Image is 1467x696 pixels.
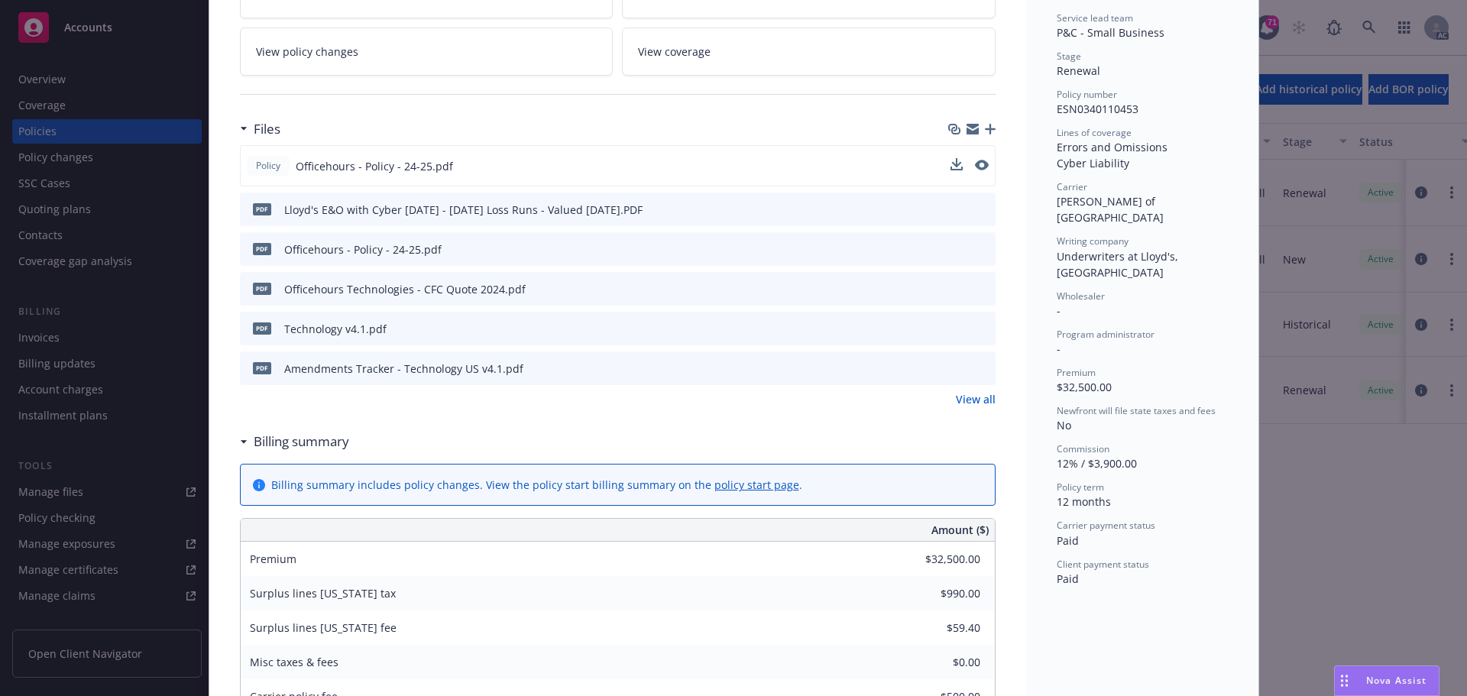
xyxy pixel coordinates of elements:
button: download file [950,158,963,170]
span: Amount ($) [931,522,989,538]
input: 0.00 [890,582,989,605]
button: preview file [975,160,989,170]
h3: Billing summary [254,432,349,452]
input: 0.00 [890,548,989,571]
div: Drag to move [1335,666,1354,695]
button: preview file [976,321,989,337]
div: Billing summary includes policy changes. View the policy start billing summary on the . [271,477,802,493]
span: pdf [253,362,271,374]
span: Writing company [1057,235,1129,248]
span: Commission [1057,442,1109,455]
div: Officehours - Policy - 24-25.pdf [284,241,442,257]
button: Nova Assist [1334,665,1439,696]
span: pdf [253,283,271,294]
span: 12 months [1057,494,1111,509]
span: pdf [253,243,271,254]
span: Policy number [1057,88,1117,101]
a: View all [956,391,996,407]
div: Billing summary [240,432,349,452]
span: Newfront will file state taxes and fees [1057,404,1216,417]
span: - [1057,303,1061,318]
div: Files [240,119,280,139]
div: Errors and Omissions [1057,139,1228,155]
input: 0.00 [890,651,989,674]
span: Premium [250,552,296,566]
button: preview file [976,281,989,297]
span: Renewal [1057,63,1100,78]
button: preview file [976,241,989,257]
span: View policy changes [256,44,358,60]
span: Misc taxes & fees [250,655,338,669]
button: preview file [975,158,989,174]
span: Carrier payment status [1057,519,1155,532]
span: Carrier [1057,180,1087,193]
button: download file [951,321,963,337]
span: Nova Assist [1366,674,1427,687]
button: download file [950,158,963,174]
div: Amendments Tracker - Technology US v4.1.pdf [284,361,523,377]
button: preview file [976,202,989,218]
span: [PERSON_NAME] of [GEOGRAPHIC_DATA] [1057,194,1164,225]
span: ESN0340110453 [1057,102,1138,116]
input: 0.00 [890,617,989,639]
button: download file [951,361,963,377]
span: Paid [1057,533,1079,548]
button: download file [951,202,963,218]
span: Paid [1057,571,1079,586]
span: View coverage [638,44,711,60]
button: download file [951,241,963,257]
span: Officehours - Policy - 24-25.pdf [296,158,453,174]
span: pdf [253,322,271,334]
div: Cyber Liability [1057,155,1228,171]
span: Stage [1057,50,1081,63]
span: Service lead team [1057,11,1133,24]
span: Policy term [1057,481,1104,494]
span: No [1057,418,1071,432]
span: Surplus lines [US_STATE] fee [250,620,397,635]
div: Lloyd's E&O with Cyber [DATE] - [DATE] Loss Runs - Valued [DATE].PDF [284,202,643,218]
a: View policy changes [240,28,614,76]
span: Underwriters at Lloyd's, [GEOGRAPHIC_DATA] [1057,249,1181,280]
a: View coverage [622,28,996,76]
button: download file [951,281,963,297]
div: Technology v4.1.pdf [284,321,387,337]
span: 12% / $3,900.00 [1057,456,1137,471]
span: PDF [253,203,271,215]
button: preview file [976,361,989,377]
span: Client payment status [1057,558,1149,571]
span: Wholesaler [1057,290,1105,303]
span: Program administrator [1057,328,1154,341]
span: Policy [253,159,283,173]
span: Surplus lines [US_STATE] tax [250,586,396,601]
a: policy start page [714,477,799,492]
span: - [1057,342,1061,356]
span: P&C - Small Business [1057,25,1164,40]
div: Officehours Technologies - CFC Quote 2024.pdf [284,281,526,297]
span: Lines of coverage [1057,126,1132,139]
h3: Files [254,119,280,139]
span: Premium [1057,366,1096,379]
span: $32,500.00 [1057,380,1112,394]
